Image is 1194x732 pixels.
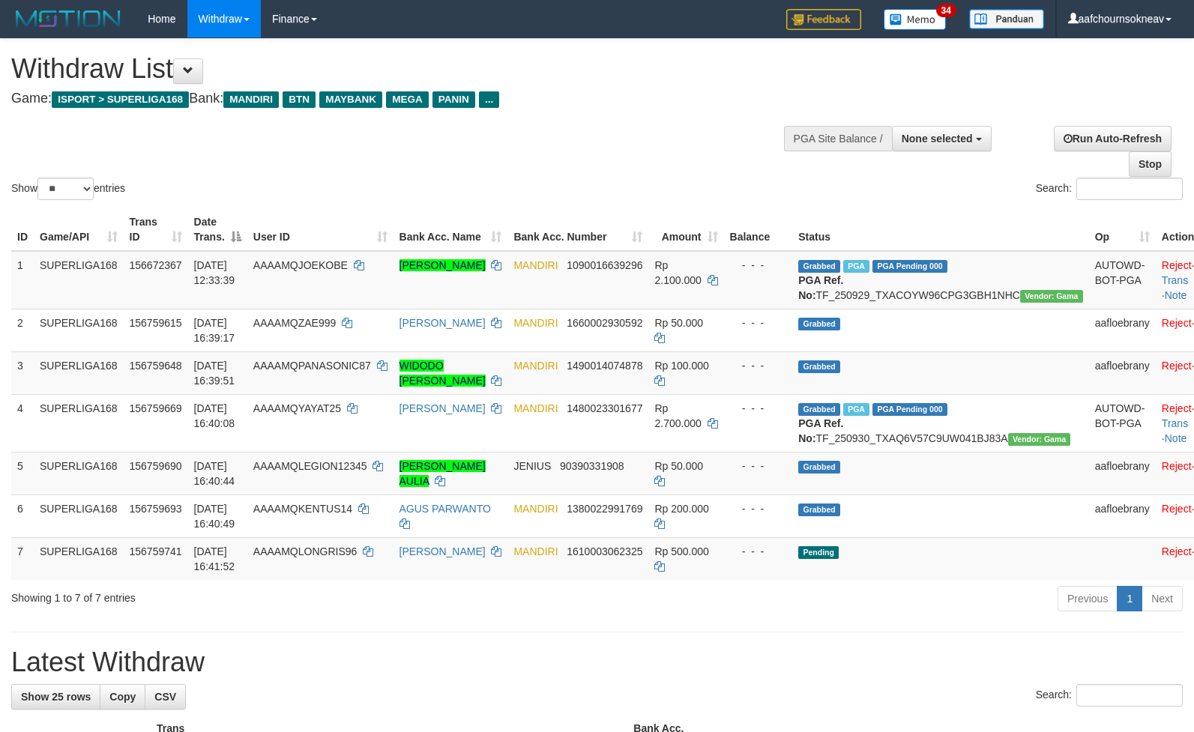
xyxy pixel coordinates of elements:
span: MANDIRI [513,259,558,271]
span: 156759615 [130,317,182,329]
span: AAAAMQKENTUS14 [253,503,352,515]
div: - - - [730,459,787,474]
span: Rp 2.700.000 [654,402,701,429]
span: ... [479,91,499,108]
div: - - - [730,315,787,330]
button: None selected [892,126,992,151]
span: 156672367 [130,259,182,271]
a: [PERSON_NAME] [399,259,486,271]
span: [DATE] 16:40:08 [194,402,235,429]
a: WIDODO [PERSON_NAME] [399,360,486,387]
span: AAAAMQJOEKOBE [253,259,348,271]
span: Copy 1660002930592 to clipboard [567,317,642,329]
td: aafloebrany [1089,351,1156,394]
span: MAYBANK [319,91,382,108]
span: 34 [936,4,956,17]
th: Bank Acc. Name: activate to sort column ascending [394,208,508,251]
span: 156759741 [130,545,182,557]
div: - - - [730,258,787,273]
span: Grabbed [798,503,840,516]
span: Rp 50.000 [654,460,703,472]
td: 1 [11,251,34,309]
span: Copy 1090016639296 to clipboard [567,259,642,271]
th: Balance [724,208,793,251]
th: Bank Acc. Number: activate to sort column ascending [507,208,648,251]
span: Marked by aafsengchandara [843,260,869,273]
th: ID [11,208,34,251]
a: Reject [1162,317,1192,329]
td: aafloebrany [1089,494,1156,537]
span: MANDIRI [223,91,279,108]
td: AUTOWD-BOT-PGA [1089,394,1156,452]
td: aafloebrany [1089,452,1156,494]
span: AAAAMQPANASONIC87 [253,360,371,372]
span: ISPORT > SUPERLIGA168 [52,91,189,108]
span: [DATE] 12:33:39 [194,259,235,286]
a: Reject [1162,503,1192,515]
td: TF_250929_TXACOYW96CPG3GBH1NHC [792,251,1088,309]
td: 6 [11,494,34,537]
span: [DATE] 16:39:17 [194,317,235,344]
span: Rp 500.000 [654,545,708,557]
span: PANIN [432,91,475,108]
span: JENIUS [513,460,551,472]
span: MANDIRI [513,503,558,515]
td: TF_250930_TXAQ6V57C9UW041BJ83A [792,394,1088,452]
span: AAAAMQYAYAT25 [253,402,341,414]
label: Search: [1036,178,1183,200]
a: Note [1165,289,1187,301]
span: AAAAMQLEGION12345 [253,460,367,472]
span: Vendor URL: https://trx31.1velocity.biz [1008,433,1071,446]
span: 156759669 [130,402,182,414]
div: - - - [730,501,787,516]
td: SUPERLIGA168 [34,351,124,394]
span: Copy 1480023301677 to clipboard [567,402,642,414]
a: Next [1142,586,1183,611]
td: AUTOWD-BOT-PGA [1089,251,1156,309]
label: Search: [1036,684,1183,707]
select: Showentries [37,178,94,200]
th: Op: activate to sort column ascending [1089,208,1156,251]
div: Showing 1 to 7 of 7 entries [11,584,486,605]
a: Run Auto-Refresh [1054,126,1172,151]
span: Pending [798,546,839,559]
span: Copy 1610003062325 to clipboard [567,545,642,557]
a: AGUS PARWANTO [399,503,491,515]
span: Copy 1490014074878 to clipboard [567,360,642,372]
a: 1 [1117,586,1142,611]
img: MOTION_logo.png [11,7,125,30]
td: aafloebrany [1089,309,1156,351]
span: Grabbed [798,260,840,273]
span: Grabbed [798,318,840,330]
td: SUPERLIGA168 [34,309,124,351]
td: 3 [11,351,34,394]
a: [PERSON_NAME] [399,317,486,329]
span: AAAAMQZAE999 [253,317,337,329]
a: Copy [100,684,145,710]
th: User ID: activate to sort column ascending [247,208,394,251]
span: None selected [902,133,973,145]
span: [DATE] 16:41:52 [194,545,235,572]
td: 5 [11,452,34,494]
th: Game/API: activate to sort column ascending [34,208,124,251]
a: Reject [1162,402,1192,414]
span: MANDIRI [513,402,558,414]
span: Copy 90390331908 to clipboard [560,460,624,472]
span: Rp 100.000 [654,360,708,372]
td: SUPERLIGA168 [34,394,124,452]
span: Marked by aafsengchandara [843,403,869,416]
div: - - - [730,544,787,559]
span: CSV [154,691,176,703]
a: Show 25 rows [11,684,100,710]
span: [DATE] 16:40:44 [194,460,235,487]
span: PGA Pending [872,403,947,416]
td: SUPERLIGA168 [34,452,124,494]
a: Reject [1162,460,1192,472]
td: 2 [11,309,34,351]
span: 156759648 [130,360,182,372]
span: Rp 2.100.000 [654,259,701,286]
th: Amount: activate to sort column ascending [648,208,723,251]
input: Search: [1076,684,1183,707]
h4: Game: Bank: [11,91,781,106]
a: Reject [1162,545,1192,557]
